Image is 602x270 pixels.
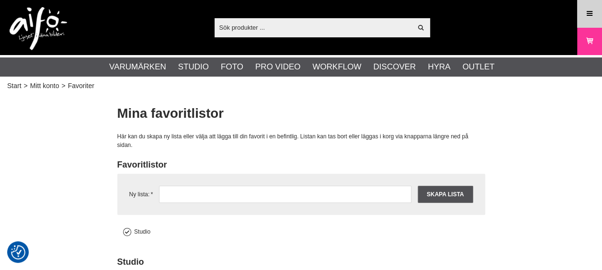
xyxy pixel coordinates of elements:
[131,228,150,235] label: Studio
[10,7,67,50] img: logo.png
[373,61,416,73] a: Discover
[255,61,300,73] a: Pro Video
[117,132,485,149] div: Här kan du skapa ny lista eller välja att lägga till din favorit i en befintlig. Listan kan tas b...
[428,61,450,73] a: Hyra
[418,186,473,203] input: Skapa lista
[215,20,412,34] input: Sök produkter ...
[24,81,28,91] span: >
[7,81,22,91] a: Start
[11,244,25,261] button: Samtyckesinställningar
[68,81,94,91] span: Favoriter
[117,104,485,123] h1: Mina favoritlistor
[178,61,209,73] a: Studio
[117,159,485,171] h2: Favoritlistor
[462,61,494,73] a: Outlet
[221,61,243,73] a: Foto
[129,190,159,199] label: Ny lista:
[61,81,65,91] span: >
[30,81,59,91] span: Mitt konto
[312,61,361,73] a: Workflow
[109,61,166,73] a: Varumärken
[11,245,25,259] img: Revisit consent button
[117,256,485,268] h2: Studio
